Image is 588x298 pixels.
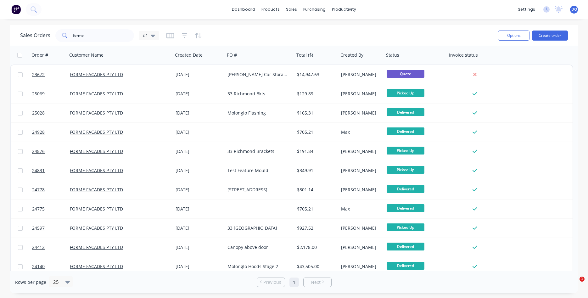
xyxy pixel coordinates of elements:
[387,204,424,212] span: Delivered
[32,129,45,135] span: 24928
[387,89,424,97] span: Picked Up
[341,148,380,155] div: [PERSON_NAME]
[176,91,222,97] div: [DATE]
[498,31,529,41] button: Options
[32,187,45,193] span: 24778
[15,279,46,285] span: Rows per page
[297,110,334,116] div: $165.31
[70,206,123,212] a: FORME FACADES PTY LTD
[175,52,203,58] div: Created Date
[386,52,399,58] div: Status
[176,129,222,135] div: [DATE]
[20,32,50,38] h1: Sales Orders
[227,167,289,174] div: Test Feature Mould
[297,225,334,231] div: $927.52
[297,91,334,97] div: $129.89
[32,167,45,174] span: 24831
[341,206,380,212] div: Max
[229,5,258,14] a: dashboard
[70,148,123,154] a: FORME FACADES PTY LTD
[227,148,289,155] div: 33 Richmond Brackets
[297,167,334,174] div: $349.91
[304,279,331,285] a: Next page
[311,279,321,285] span: Next
[227,110,289,116] div: Molonglo Flashing
[329,5,359,14] div: productivity
[70,244,123,250] a: FORME FACADES PTY LTD
[254,278,334,287] ul: Pagination
[70,167,123,173] a: FORME FACADES PTY LTD
[227,71,289,78] div: [PERSON_NAME] Car Storage frames
[176,110,222,116] div: [DATE]
[32,219,70,238] a: 24597
[32,65,70,84] a: 23672
[176,263,222,270] div: [DATE]
[176,225,222,231] div: [DATE]
[296,52,313,58] div: Total ($)
[227,263,289,270] div: Molonglo Hoods Stage 2
[297,71,334,78] div: $14,947.63
[297,148,334,155] div: $191.84
[32,206,45,212] span: 24775
[297,206,334,212] div: $705.21
[258,5,283,14] div: products
[341,71,380,78] div: [PERSON_NAME]
[70,91,123,97] a: FORME FACADES PTY LTD
[69,52,104,58] div: Customer Name
[176,148,222,155] div: [DATE]
[297,244,334,250] div: $2,178.00
[289,278,299,287] a: Page 1 is your current page
[387,223,424,231] span: Picked Up
[297,187,334,193] div: $801.14
[341,263,380,270] div: [PERSON_NAME]
[297,263,334,270] div: $43,505.00
[73,29,134,42] input: Search...
[176,71,222,78] div: [DATE]
[580,277,585,282] span: 1
[449,52,478,58] div: Invoice status
[567,277,582,292] iframe: Intercom live chat
[283,5,300,14] div: sales
[341,110,380,116] div: [PERSON_NAME]
[341,129,380,135] div: Max
[32,142,70,161] a: 24876
[387,243,424,250] span: Delivered
[300,5,329,14] div: purchasing
[176,244,222,250] div: [DATE]
[227,91,289,97] div: 33 Richmond Bkts
[387,108,424,116] span: Delivered
[227,52,237,58] div: PO #
[32,91,45,97] span: 25069
[176,206,222,212] div: [DATE]
[263,279,281,285] span: Previous
[227,244,289,250] div: Canopy above door
[32,225,45,231] span: 24597
[32,161,70,180] a: 24831
[341,91,380,97] div: [PERSON_NAME]
[70,110,123,116] a: FORME FACADES PTY LTD
[176,187,222,193] div: [DATE]
[571,7,577,12] span: DO
[341,167,380,174] div: [PERSON_NAME]
[387,70,424,78] span: Quote
[32,180,70,199] a: 24778
[32,110,45,116] span: 25028
[70,129,123,135] a: FORME FACADES PTY LTD
[32,123,70,142] a: 24928
[387,185,424,193] span: Delivered
[70,71,123,77] a: FORME FACADES PTY LTD
[515,5,538,14] div: settings
[387,127,424,135] span: Delivered
[70,263,123,269] a: FORME FACADES PTY LTD
[32,238,70,257] a: 24412
[32,200,70,218] a: 24775
[143,32,148,39] span: d1
[32,71,45,78] span: 23672
[32,148,45,155] span: 24876
[31,52,48,58] div: Order #
[70,225,123,231] a: FORME FACADES PTY LTD
[227,225,289,231] div: 33 [GEOGRAPHIC_DATA]
[387,262,424,270] span: Delivered
[70,187,123,193] a: FORME FACADES PTY LTD
[32,257,70,276] a: 24140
